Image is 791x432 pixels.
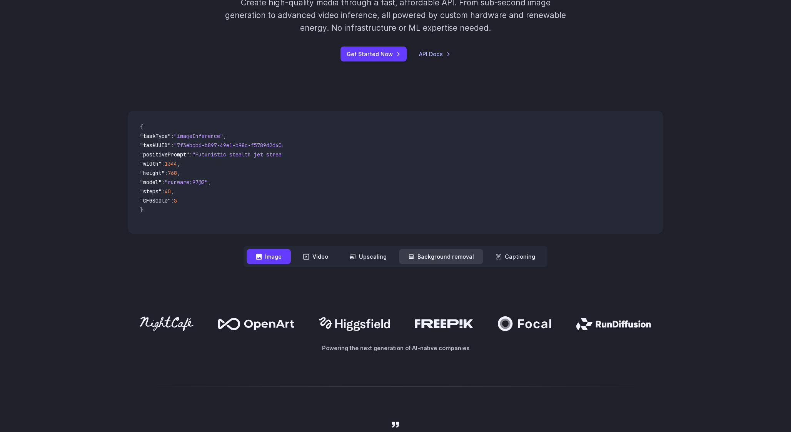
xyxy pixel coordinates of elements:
button: Background removal [399,249,483,264]
span: "7f3ebcb6-b897-49e1-b98c-f5789d2d40d7" [174,142,291,149]
span: "taskType" [140,133,171,140]
span: 1344 [165,160,177,167]
span: : [171,142,174,149]
span: , [208,179,211,186]
span: "taskUUID" [140,142,171,149]
span: "imageInference" [174,133,223,140]
button: Video [294,249,337,264]
span: "model" [140,179,162,186]
span: : [171,197,174,204]
span: 768 [168,169,177,176]
span: { [140,123,143,130]
p: Powering the next generation of AI-native companies [128,344,663,352]
span: , [223,133,226,140]
span: : [162,160,165,167]
span: : [162,179,165,186]
span: "height" [140,169,165,176]
span: "width" [140,160,162,167]
span: , [177,160,180,167]
button: Upscaling [340,249,396,264]
button: Image [247,249,291,264]
span: : [162,188,165,195]
span: } [140,206,143,213]
span: "CFGScale" [140,197,171,204]
span: : [171,133,174,140]
span: : [189,151,192,158]
span: , [177,169,180,176]
span: "runware:97@2" [165,179,208,186]
span: , [171,188,174,195]
span: "steps" [140,188,162,195]
span: 40 [165,188,171,195]
button: Captioning [486,249,544,264]
span: 5 [174,197,177,204]
a: API Docs [419,50,451,58]
span: "Futuristic stealth jet streaking through a neon-lit cityscape with glowing purple exhaust" [192,151,472,158]
span: : [165,169,168,176]
span: "positivePrompt" [140,151,189,158]
a: Get Started Now [340,47,407,61]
